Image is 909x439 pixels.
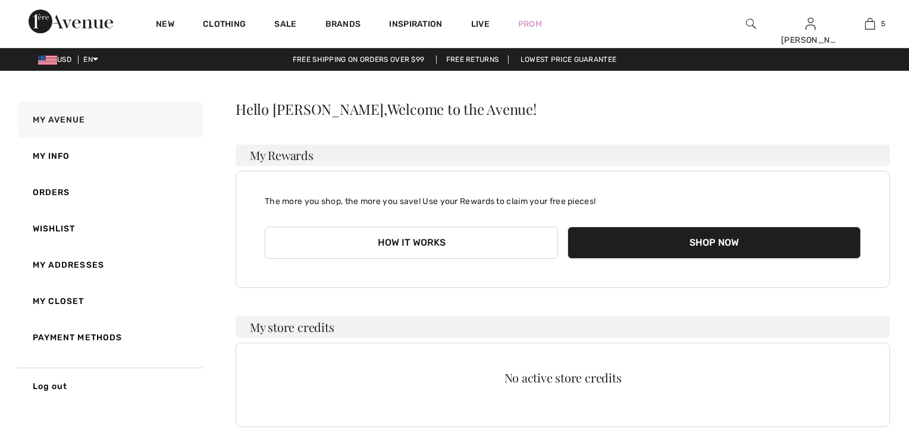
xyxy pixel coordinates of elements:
[38,55,76,64] span: USD
[283,55,434,64] a: Free shipping on orders over $99
[881,18,885,29] span: 5
[265,186,861,208] p: The more you shop, the more you save! Use your Rewards to claim your free pieces!
[511,55,626,64] a: Lowest Price Guarantee
[203,19,246,32] a: Clothing
[15,319,203,356] a: Payment Methods
[156,19,174,32] a: New
[236,145,890,166] h3: My Rewards
[841,17,899,31] a: 5
[781,34,839,46] div: [PERSON_NAME]
[805,17,816,31] img: My Info
[236,316,890,338] h3: My store credits
[325,19,361,32] a: Brands
[568,227,861,259] button: Shop Now
[436,55,509,64] a: Free Returns
[471,18,490,30] a: Live
[865,17,875,31] img: My Bag
[265,372,861,384] div: No active store credits
[746,17,756,31] img: search the website
[518,18,542,30] a: Prom
[236,102,890,116] div: Hello [PERSON_NAME],
[805,18,816,29] a: Sign In
[38,55,57,65] img: US Dollar
[15,283,203,319] a: My Closet
[15,368,203,404] a: Log out
[83,55,98,64] span: EN
[29,10,113,33] img: 1ère Avenue
[265,227,558,259] button: How it works
[15,247,203,283] a: My Addresses
[15,138,203,174] a: My Info
[15,211,203,247] a: Wishlist
[15,174,203,211] a: Orders
[33,115,86,125] span: My Avenue
[387,102,537,116] span: Welcome to the Avenue!
[274,19,296,32] a: Sale
[389,19,442,32] span: Inspiration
